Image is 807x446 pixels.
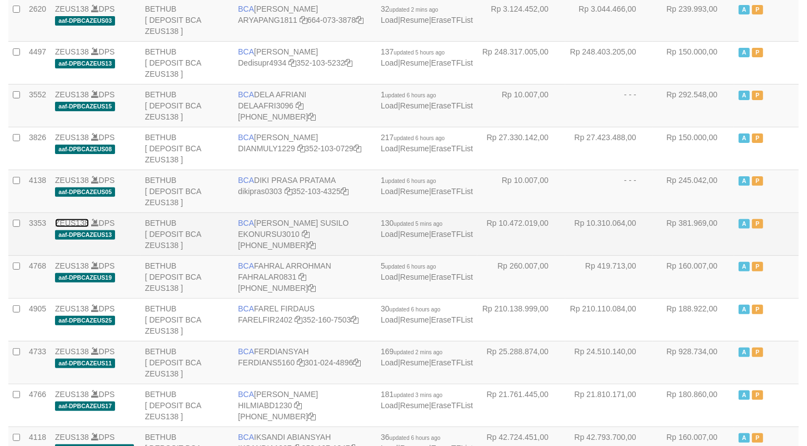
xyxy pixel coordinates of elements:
[294,401,302,410] a: Copy HILMIABD1230 to clipboard
[381,47,473,67] span: | |
[297,358,305,367] a: Copy FERDIANS5160 to clipboard
[238,144,295,153] a: DIANMULY1229
[565,170,653,212] td: - - -
[381,144,398,153] a: Load
[565,255,653,298] td: Rp 419.713,00
[298,272,306,281] a: Copy FAHRALAR0831 to clipboard
[431,230,473,239] a: EraseTFList
[390,7,439,13] span: updated 2 mins ago
[55,219,89,227] a: ZEUS138
[381,358,398,367] a: Load
[739,433,750,443] span: Active
[296,101,303,110] a: Copy DELAAFRI3096 to clipboard
[238,230,300,239] a: EKONURSU3010
[55,47,89,56] a: ZEUS138
[51,84,141,127] td: DPS
[381,187,398,196] a: Load
[233,127,376,170] td: [PERSON_NAME] 352-103-0729
[24,341,51,384] td: 4733
[297,144,305,153] a: Copy DIANMULY1229 to clipboard
[431,16,473,24] a: EraseTFList
[55,102,115,111] span: aaf-DPBCAZEUS15
[752,390,763,400] span: Paused
[752,91,763,100] span: Paused
[653,212,734,255] td: Rp 381.969,00
[477,384,565,427] td: Rp 21.761.445,00
[341,187,348,196] a: Copy 3521034325 to clipboard
[381,230,398,239] a: Load
[238,347,254,356] span: BCA
[653,127,734,170] td: Rp 150.000,00
[238,101,293,110] a: DELAAFRI3096
[739,390,750,400] span: Active
[351,315,358,324] a: Copy 3521607503 to clipboard
[238,187,282,196] a: dikipras0303
[385,92,436,98] span: updated 6 hours ago
[55,273,115,283] span: aaf-DPBCAZEUS19
[233,170,376,212] td: DIKI PRASA PRATAMA 352-103-4325
[381,347,442,356] span: 169
[381,101,398,110] a: Load
[400,187,429,196] a: Resume
[477,127,565,170] td: Rp 27.330.142,00
[345,58,353,67] a: Copy 3521035232 to clipboard
[400,358,429,367] a: Resume
[381,272,398,281] a: Load
[24,127,51,170] td: 3826
[739,5,750,14] span: Active
[55,402,115,411] span: aaf-DPBCAZEUS17
[24,84,51,127] td: 3552
[477,41,565,84] td: Rp 248.317.005,00
[431,358,473,367] a: EraseTFList
[55,133,89,142] a: ZEUS138
[308,241,316,250] a: Copy 4062302392 to clipboard
[55,16,115,26] span: aaf-DPBCAZEUS03
[24,298,51,341] td: 4905
[141,384,234,427] td: BETHUB [ DEPOSIT BCA ZEUS138 ]
[381,90,436,99] span: 1
[353,144,361,153] a: Copy 3521030729 to clipboard
[739,348,750,357] span: Active
[752,305,763,314] span: Paused
[238,90,254,99] span: BCA
[381,304,440,313] span: 30
[381,390,442,399] span: 181
[238,219,254,227] span: BCA
[381,261,436,270] span: 5
[752,219,763,229] span: Paused
[308,284,316,293] a: Copy 5665095158 to clipboard
[51,384,141,427] td: DPS
[238,358,295,367] a: FERDIANS5160
[431,58,473,67] a: EraseTFList
[24,212,51,255] td: 3353
[393,349,442,355] span: updated 2 mins ago
[238,272,296,281] a: FAHRALAR0831
[300,16,307,24] a: Copy ARYAPANG1811 to clipboard
[55,359,115,368] span: aaf-DPBCAZEUS11
[393,49,445,56] span: updated 5 hours ago
[141,212,234,255] td: BETHUB [ DEPOSIT BCA ZEUS138 ]
[752,348,763,357] span: Paused
[233,84,376,127] td: DELA AFRIANI [PHONE_NUMBER]
[431,101,473,110] a: EraseTFList
[381,133,473,153] span: | |
[238,401,292,410] a: HILMIABD1230
[141,255,234,298] td: BETHUB [ DEPOSIT BCA ZEUS138 ]
[385,264,436,270] span: updated 6 hours ago
[308,412,316,421] a: Copy 7495214257 to clipboard
[141,341,234,384] td: BETHUB [ DEPOSIT BCA ZEUS138 ]
[565,384,653,427] td: Rp 21.810.171,00
[51,212,141,255] td: DPS
[381,176,473,196] span: | |
[381,47,445,56] span: 137
[356,16,363,24] a: Copy 6640733878 to clipboard
[55,390,89,399] a: ZEUS138
[400,401,429,410] a: Resume
[55,433,89,442] a: ZEUS138
[400,315,429,324] a: Resume
[477,255,565,298] td: Rp 260.007,00
[381,219,442,227] span: 130
[431,144,473,153] a: EraseTFList
[752,5,763,14] span: Paused
[565,341,653,384] td: Rp 24.510.140,00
